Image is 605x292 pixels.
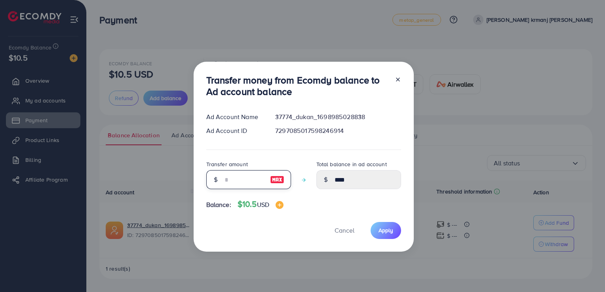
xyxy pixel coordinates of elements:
[571,256,599,286] iframe: Chat
[379,226,393,234] span: Apply
[269,112,407,121] div: 37774_dukan_1698985028838
[200,112,269,121] div: Ad Account Name
[206,74,388,97] h3: Transfer money from Ecomdy balance to Ad account balance
[200,126,269,135] div: Ad Account ID
[206,200,231,209] span: Balance:
[325,222,364,239] button: Cancel
[238,199,283,209] h4: $10.5
[371,222,401,239] button: Apply
[335,226,354,235] span: Cancel
[206,160,248,168] label: Transfer amount
[257,200,269,209] span: USD
[316,160,387,168] label: Total balance in ad account
[270,175,284,184] img: image
[269,126,407,135] div: 7297085017598246914
[276,201,283,209] img: image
